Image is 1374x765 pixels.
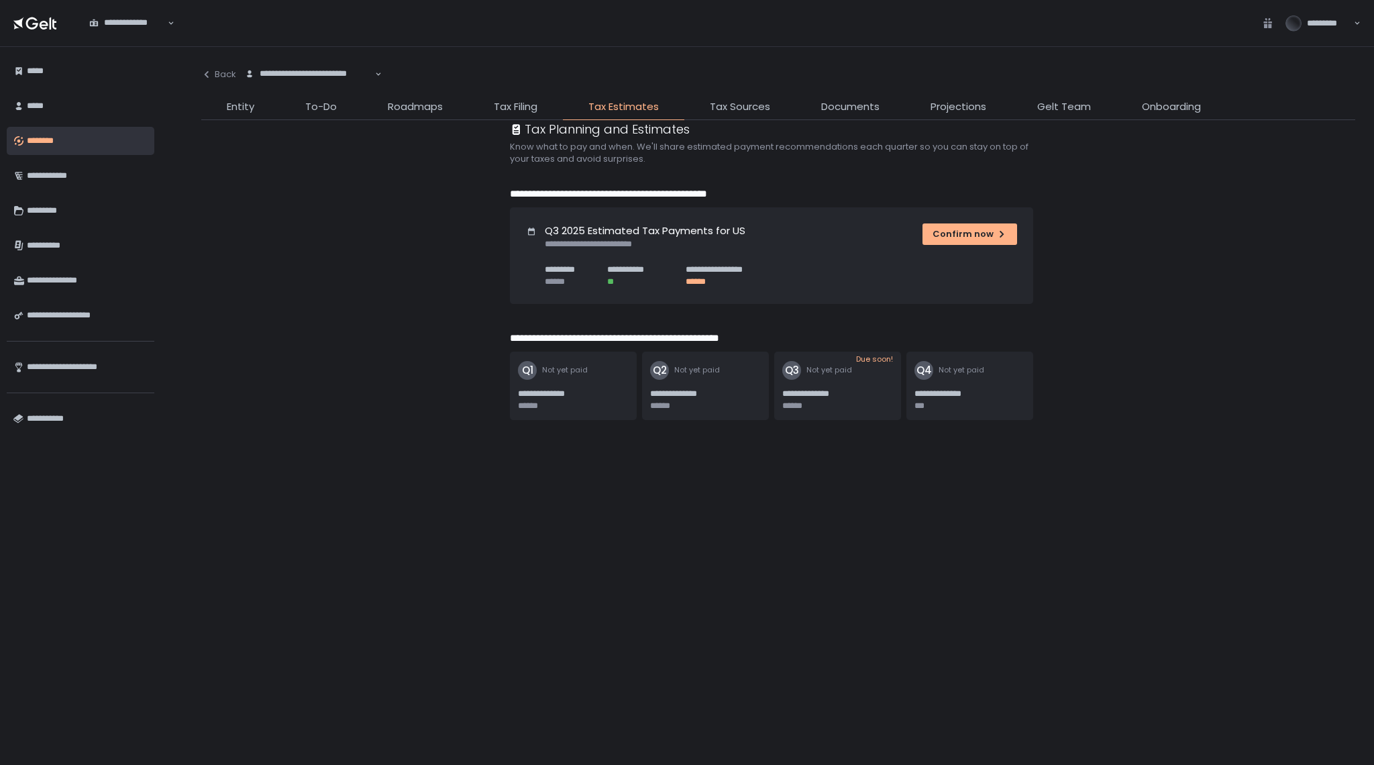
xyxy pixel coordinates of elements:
[522,363,533,377] text: Q1
[933,228,1007,240] div: Confirm now
[653,363,667,377] text: Q2
[305,99,337,115] span: To-Do
[588,99,659,115] span: Tax Estimates
[201,68,236,81] div: Back
[710,99,770,115] span: Tax Sources
[545,223,745,239] h1: Q3 2025 Estimated Tax Payments for US
[856,354,893,366] span: Due soon!
[674,365,720,375] span: Not yet paid
[388,99,443,115] span: Roadmaps
[89,29,166,42] input: Search for option
[806,365,852,375] span: Not yet paid
[939,365,984,375] span: Not yet paid
[931,99,986,115] span: Projections
[542,365,588,375] span: Not yet paid
[510,141,1047,165] h2: Know what to pay and when. We'll share estimated payment recommendations each quarter so you can ...
[236,60,382,89] div: Search for option
[227,99,254,115] span: Entity
[1037,99,1091,115] span: Gelt Team
[785,363,799,377] text: Q3
[922,223,1017,245] button: Confirm now
[821,99,880,115] span: Documents
[510,120,690,138] div: Tax Planning and Estimates
[1142,99,1201,115] span: Onboarding
[494,99,537,115] span: Tax Filing
[916,363,932,377] text: Q4
[81,9,174,38] div: Search for option
[201,60,236,89] button: Back
[245,80,374,93] input: Search for option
